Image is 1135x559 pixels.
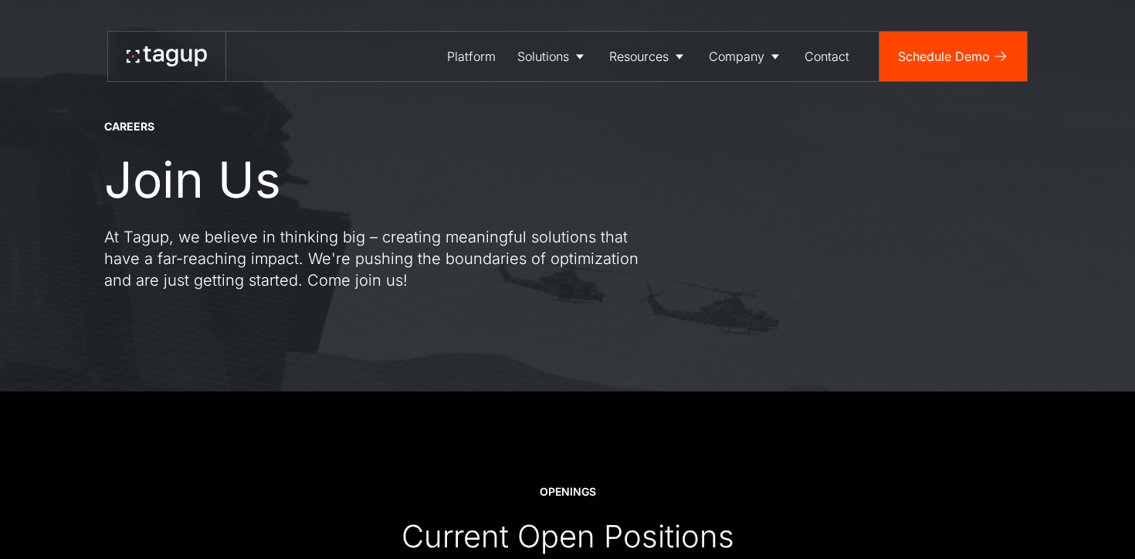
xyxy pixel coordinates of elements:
a: Contact [794,32,860,81]
div: Resources [609,47,669,66]
div: Schedule Demo [898,47,990,66]
a: Resources [598,32,698,81]
div: Solutions [517,47,569,66]
div: Current Open Positions [401,517,734,556]
a: Company [698,32,794,81]
div: Platform [447,47,496,66]
h1: Join Us [104,152,281,208]
div: Contact [805,47,849,66]
a: Schedule Demo [879,32,1027,81]
p: At Tagup, we believe in thinking big – creating meaningful solutions that have a far-reaching imp... [104,226,660,291]
a: Solutions [507,32,598,81]
div: Company [709,47,764,66]
div: CAREERS [104,119,154,134]
div: OPENINGS [540,484,596,500]
a: Platform [436,32,507,81]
